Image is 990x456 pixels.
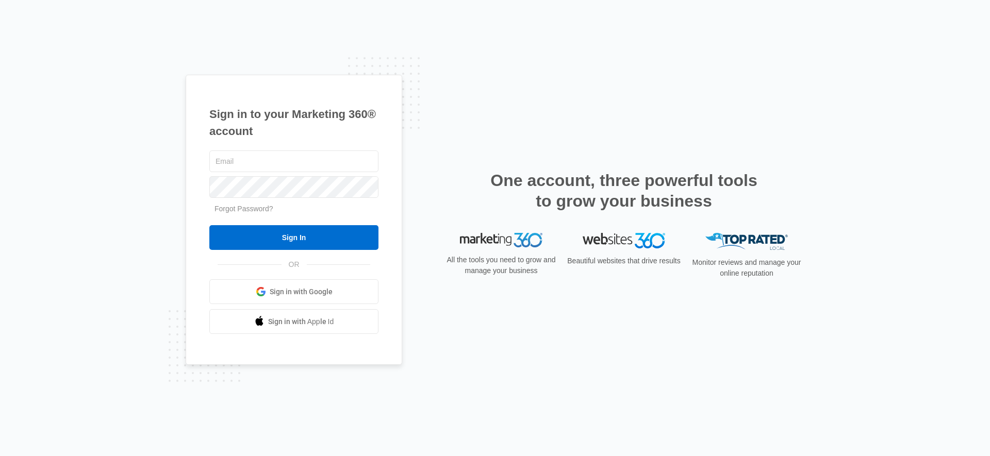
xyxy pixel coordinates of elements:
[566,256,682,266] p: Beautiful websites that drive results
[209,106,378,140] h1: Sign in to your Marketing 360® account
[460,233,542,247] img: Marketing 360
[268,316,334,327] span: Sign in with Apple Id
[209,279,378,304] a: Sign in with Google
[487,170,761,211] h2: One account, three powerful tools to grow your business
[583,233,665,248] img: Websites 360
[705,233,788,250] img: Top Rated Local
[209,225,378,250] input: Sign In
[209,150,378,172] input: Email
[282,259,307,270] span: OR
[270,286,333,297] span: Sign in with Google
[443,255,559,276] p: All the tools you need to grow and manage your business
[209,309,378,334] a: Sign in with Apple Id
[689,257,804,279] p: Monitor reviews and manage your online reputation
[214,205,273,213] a: Forgot Password?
